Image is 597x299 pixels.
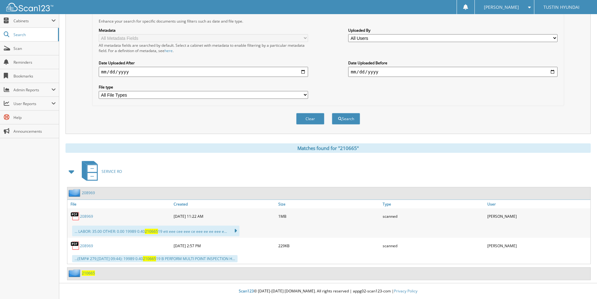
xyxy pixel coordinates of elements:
a: Privacy Policy [394,288,417,294]
a: 208969 [82,190,95,195]
span: Scan [13,46,56,51]
a: File [67,200,172,208]
img: folder2.png [69,269,82,277]
a: 208969 [80,214,93,219]
span: Search [13,32,55,37]
img: folder2.png [69,189,82,197]
span: User Reports [13,101,51,106]
div: © [DATE]-[DATE] [DOMAIN_NAME]. All rights reserved | appg02-scan123-com | [59,284,597,299]
div: All metadata fields are searched by default. Select a cabinet with metadata to enable filtering b... [99,43,308,53]
div: [DATE] 2:57 PM [172,239,277,252]
div: scanned [381,210,486,222]
span: [PERSON_NAME] [484,5,519,9]
a: here [165,48,173,53]
span: Help [13,115,56,120]
input: start [99,67,308,77]
div: ... LABOR: 35.00 OTHER: 0.00 19989 0.40 19 ett eee cee eee ce eee ee ee eee e... [72,226,239,236]
button: Clear [296,113,324,125]
label: Uploaded By [348,28,558,33]
div: [PERSON_NAME] [486,239,590,252]
div: Matches found for "210665" [65,143,591,153]
div: 229KB [277,239,381,252]
div: 1MB [277,210,381,222]
button: Search [332,113,360,125]
label: Date Uploaded After [99,60,308,66]
a: SERVICE RO [78,159,122,184]
a: 210665 [82,270,95,276]
img: PDF.png [71,211,80,221]
span: Reminders [13,60,56,65]
a: Type [381,200,486,208]
div: [DATE] 11:22 AM [172,210,277,222]
span: Admin Reports [13,87,51,93]
span: 210665 [143,256,156,261]
div: ...(EMP# 279,[DATE] 09:44): 19989 0.40 19 B PERFORM MULTI POINT INSPECTION H... [72,255,238,262]
span: TUSTIN HYUNDAI [543,5,579,9]
label: Metadata [99,28,308,33]
span: 210665 [145,229,158,234]
div: Enhance your search for specific documents using filters such as date and file type. [96,19,561,24]
img: scan123-logo-white.svg [6,3,53,11]
span: Announcements [13,129,56,134]
div: scanned [381,239,486,252]
div: [PERSON_NAME] [486,210,590,222]
input: end [348,67,558,77]
a: Size [277,200,381,208]
span: Scan123 [239,288,254,294]
span: Cabinets [13,18,51,24]
span: SERVICE RO [102,169,122,174]
a: 208969 [80,243,93,248]
iframe: Chat Widget [566,269,597,299]
a: User [486,200,590,208]
label: Date Uploaded Before [348,60,558,66]
span: Bookmarks [13,73,56,79]
label: File type [99,84,308,90]
img: PDF.png [71,241,80,250]
a: Created [172,200,277,208]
